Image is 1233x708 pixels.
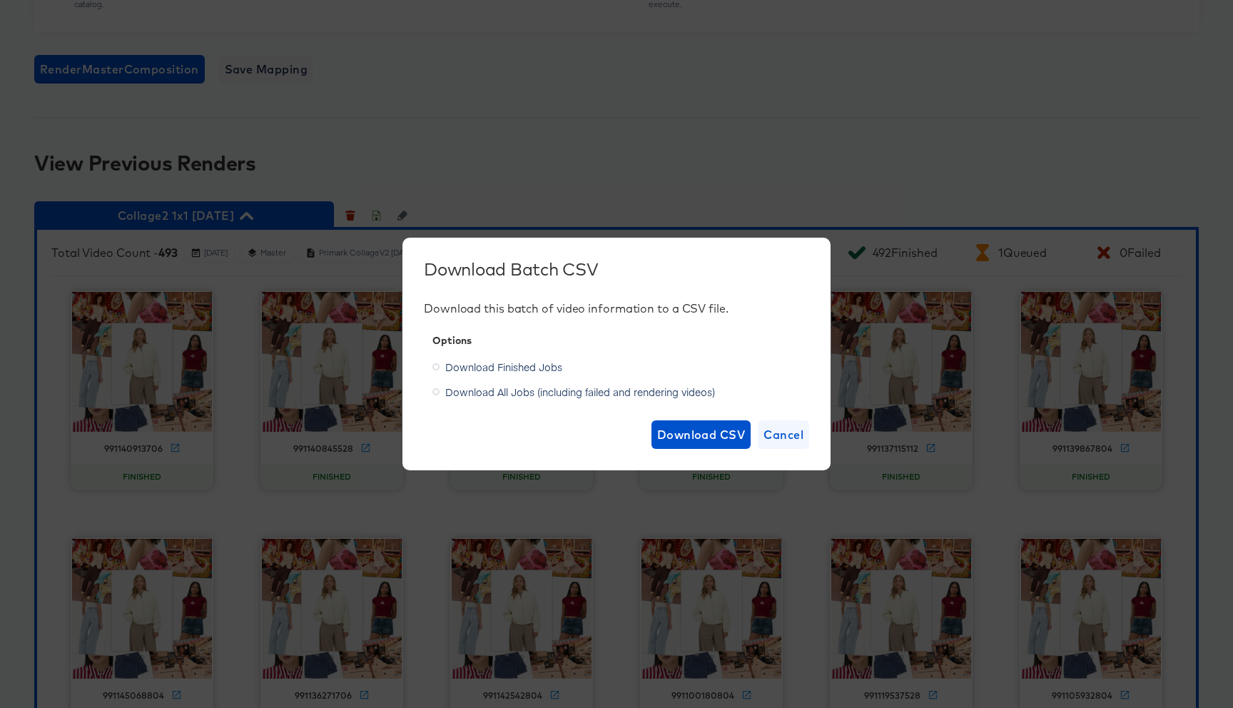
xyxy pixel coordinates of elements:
div: Download Batch CSV [424,259,809,279]
span: Cancel [763,425,803,445]
button: Download CSV [651,420,751,449]
button: Cancel [758,420,809,449]
span: Download All Jobs (including failed and rendering videos) [445,385,715,399]
span: Download CSV [657,425,746,445]
span: Download Finished Jobs [445,360,562,374]
div: Download this batch of video information to a CSV file. [424,301,809,315]
div: Options [432,335,801,346]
